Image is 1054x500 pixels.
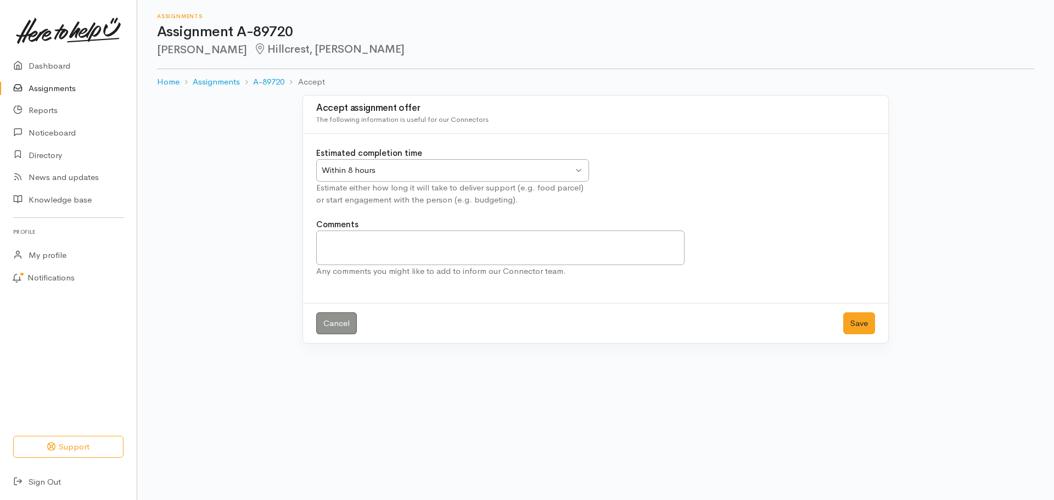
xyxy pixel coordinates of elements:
[13,436,124,458] button: Support
[254,42,405,56] span: Hillcrest, [PERSON_NAME]
[316,218,358,231] label: Comments
[322,164,573,177] div: Within 8 hours
[316,265,685,278] div: Any comments you might like to add to inform our Connector team.
[284,76,324,88] li: Accept
[316,312,357,335] a: Cancel
[157,13,1034,19] h6: Assignments
[193,76,240,88] a: Assignments
[157,43,1034,56] h2: [PERSON_NAME]
[13,224,124,239] h6: Profile
[316,182,589,206] div: Estimate either how long it will take to deliver support (e.g. food parcel) or start engagement w...
[843,312,875,335] button: Save
[157,24,1034,40] h1: Assignment A-89720
[316,147,422,160] label: Estimated completion time
[253,76,284,88] a: A-89720
[157,76,180,88] a: Home
[316,115,489,124] span: The following information is useful for our Connectors
[157,69,1034,95] nav: breadcrumb
[316,103,875,114] h3: Accept assignment offer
